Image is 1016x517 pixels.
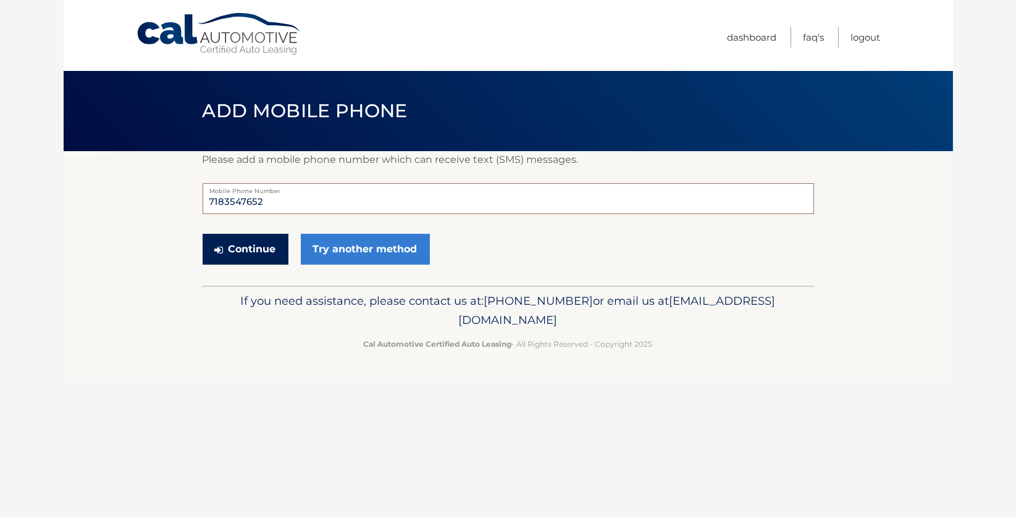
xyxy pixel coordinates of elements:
[203,183,814,193] label: Mobile Phone Number
[364,339,512,349] strong: Cal Automotive Certified Auto Leasing
[728,27,777,48] a: Dashboard
[203,151,814,168] p: Please add a mobile phone number which can receive text (SMS) messages.
[851,27,881,48] a: Logout
[203,234,288,265] button: Continue
[203,99,408,122] span: Add Mobile Phone
[203,183,814,214] input: Mobile Phone Number
[301,234,430,265] a: Try another method
[211,291,806,331] p: If you need assistance, please contact us at: or email us at
[211,337,806,350] p: - All Rights Reserved - Copyright 2025
[484,294,594,308] span: [PHONE_NUMBER]
[804,27,825,48] a: FAQ's
[136,12,303,56] a: Cal Automotive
